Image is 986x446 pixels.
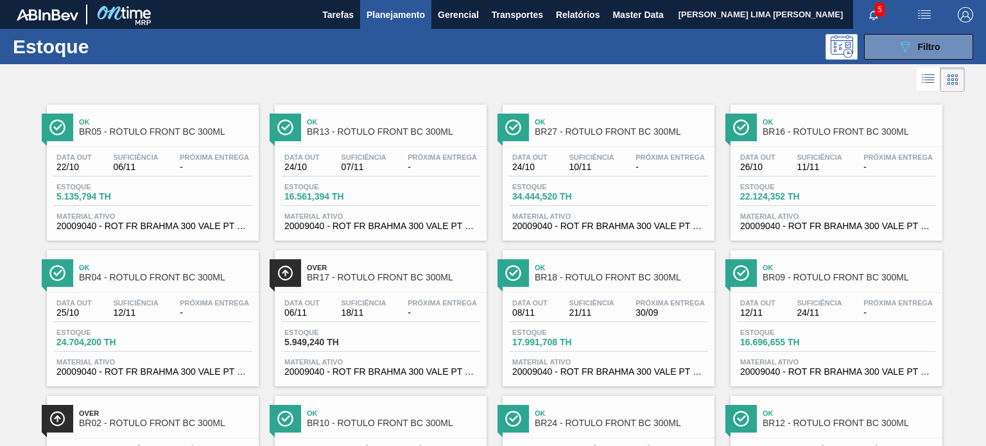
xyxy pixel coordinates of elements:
span: Transportes [492,7,543,22]
span: 20009040 - ROT FR BRAHMA 300 VALE PT REV02 CX60ML [56,221,249,231]
span: Ok [307,409,480,417]
img: Ícone [733,119,749,135]
span: Ok [535,264,708,271]
span: Próxima Entrega [636,299,705,307]
span: - [863,162,933,172]
div: Pogramando: nenhum usuário selecionado [826,34,858,60]
span: BR24 - RÓTULO FRONT BC 300ML [535,418,708,428]
span: 20009040 - ROT FR BRAHMA 300 VALE PT REV02 CX60ML [512,367,705,377]
span: 16.696,655 TH [740,338,830,347]
span: 24/10 [512,162,548,172]
span: Ok [79,264,252,271]
span: - [408,162,477,172]
span: Próxima Entrega [180,153,249,161]
span: Data out [740,153,775,161]
span: 06/11 [113,162,158,172]
img: Ícone [505,411,521,427]
span: 5 [875,3,885,17]
span: 30/09 [636,308,705,318]
span: Próxima Entrega [408,153,477,161]
span: 20009040 - ROT FR BRAHMA 300 VALE PT REV02 CX60ML [284,367,477,377]
span: Gerencial [438,7,479,22]
span: Suficiência [113,299,158,307]
span: Suficiência [797,153,842,161]
span: Próxima Entrega [863,153,933,161]
span: Material ativo [740,358,933,366]
span: 24/11 [797,308,842,318]
img: Ícone [49,265,65,281]
span: Ok [763,118,936,126]
span: Ok [763,409,936,417]
span: 5.135,794 TH [56,192,146,202]
a: ÍconeOkBR04 - RÓTULO FRONT BC 300MLData out25/10Suficiência12/11Próxima Entrega-Estoque24.704,200... [37,241,265,386]
span: Data out [284,299,320,307]
span: BR16 - RÓTULO FRONT BC 300ML [763,127,936,137]
span: BR12 - RÓTULO FRONT BC 300ML [763,418,936,428]
span: Próxima Entrega [863,299,933,307]
span: BR13 - RÓTULO FRONT BC 300ML [307,127,480,137]
a: ÍconeOkBR16 - RÓTULO FRONT BC 300MLData out26/10Suficiência11/11Próxima Entrega-Estoque22.124,352... [721,95,949,241]
span: 07/11 [341,162,386,172]
button: Filtro [864,34,973,60]
span: 18/11 [341,308,386,318]
img: Ícone [277,265,293,281]
span: 25/10 [56,308,92,318]
a: ÍconeOverBR17 - RÓTULO FRONT BC 300MLData out06/11Suficiência18/11Próxima Entrega-Estoque5.949,24... [265,241,493,386]
span: 24/10 [284,162,320,172]
span: 08/11 [512,308,548,318]
span: Próxima Entrega [180,299,249,307]
span: Data out [740,299,775,307]
span: Estoque [284,329,374,336]
span: Master Data [612,7,663,22]
span: 17.991,708 TH [512,338,602,347]
span: Estoque [512,183,602,191]
img: TNhmsLtSVTkK8tSr43FrP2fwEKptu5GPRR3wAAAABJRU5ErkJggg== [17,9,78,21]
span: Próxima Entrega [408,299,477,307]
span: Material ativo [56,358,249,366]
img: Ícone [505,265,521,281]
span: 12/11 [740,308,775,318]
span: Over [79,409,252,417]
span: 20009040 - ROT FR BRAHMA 300 VALE PT REV02 CX60ML [740,221,933,231]
span: Ok [535,409,708,417]
span: Data out [284,153,320,161]
span: Material ativo [284,212,477,220]
span: Ok [763,264,936,271]
span: BR10 - RÓTULO FRONT BC 300ML [307,418,480,428]
img: Ícone [277,119,293,135]
span: Estoque [56,329,146,336]
span: 26/10 [740,162,775,172]
span: Relatórios [556,7,600,22]
a: ÍconeOkBR09 - RÓTULO FRONT BC 300MLData out12/11Suficiência24/11Próxima Entrega-Estoque16.696,655... [721,241,949,386]
span: Ok [79,118,252,126]
span: Over [307,264,480,271]
span: BR27 - RÓTULO FRONT BC 300ML [535,127,708,137]
img: Ícone [49,411,65,427]
span: Próxima Entrega [636,153,705,161]
span: Data out [512,299,548,307]
span: Material ativo [284,358,477,366]
span: Material ativo [512,212,705,220]
span: Suficiência [569,153,614,161]
a: ÍconeOkBR18 - RÓTULO FRONT BC 300MLData out08/11Suficiência21/11Próxima Entrega30/09Estoque17.991... [493,241,721,386]
span: Estoque [56,183,146,191]
span: Suficiência [341,153,386,161]
span: 20009040 - ROT FR BRAHMA 300 VALE PT REV02 CX60ML [284,221,477,231]
img: Ícone [505,119,521,135]
span: Material ativo [56,212,249,220]
span: 20009040 - ROT FR BRAHMA 300 VALE PT REV02 CX60ML [740,367,933,377]
h1: Estoque [13,39,197,54]
span: - [863,308,933,318]
span: Data out [56,153,92,161]
span: 06/11 [284,308,320,318]
img: userActions [917,7,932,22]
span: Planejamento [367,7,425,22]
span: 21/11 [569,308,614,318]
img: Ícone [733,265,749,281]
span: Estoque [512,329,602,336]
img: Ícone [277,411,293,427]
span: BR02 - RÓTULO FRONT BC 300ML [79,418,252,428]
span: Suficiência [797,299,842,307]
span: BR18 - RÓTULO FRONT BC 300ML [535,273,708,282]
span: - [180,308,249,318]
